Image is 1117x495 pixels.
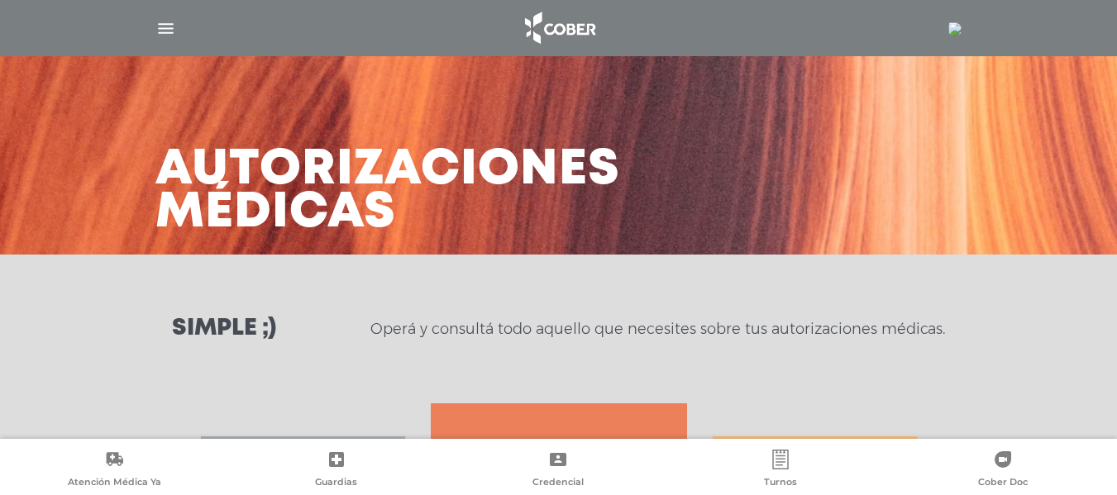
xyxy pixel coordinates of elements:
img: Cober_menu-lines-white.svg [155,18,176,39]
p: Operá y consultá todo aquello que necesites sobre tus autorizaciones médicas. [370,319,945,339]
h3: Autorizaciones médicas [155,149,620,235]
span: Cober Doc [978,476,1028,491]
h3: Simple ;) [172,317,276,340]
span: Atención Médica Ya [68,476,161,491]
span: Credencial [532,476,584,491]
a: Guardias [226,450,448,492]
span: Turnos [764,476,797,491]
img: 405 [948,22,962,36]
span: Guardias [315,476,357,491]
img: logo_cober_home-white.png [516,8,603,48]
a: Atención Médica Ya [3,450,226,492]
a: Cober Doc [891,450,1114,492]
a: Credencial [447,450,670,492]
a: Turnos [670,450,892,492]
